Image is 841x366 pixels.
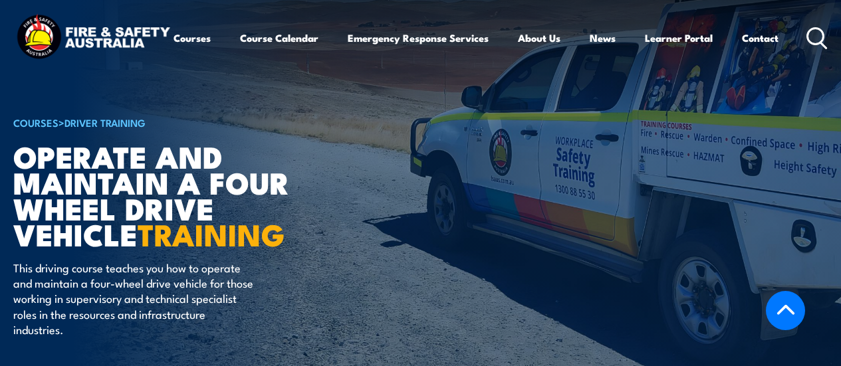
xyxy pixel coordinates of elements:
[174,22,211,54] a: Courses
[64,115,146,130] a: Driver Training
[348,22,489,54] a: Emergency Response Services
[518,22,560,54] a: About Us
[13,260,256,337] p: This driving course teaches you how to operate and maintain a four-wheel drive vehicle for those ...
[138,211,285,256] strong: TRAINING
[742,22,779,54] a: Contact
[590,22,616,54] a: News
[13,143,342,247] h1: Operate and Maintain a Four Wheel Drive Vehicle
[645,22,713,54] a: Learner Portal
[240,22,318,54] a: Course Calendar
[13,114,342,130] h6: >
[13,115,59,130] a: COURSES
